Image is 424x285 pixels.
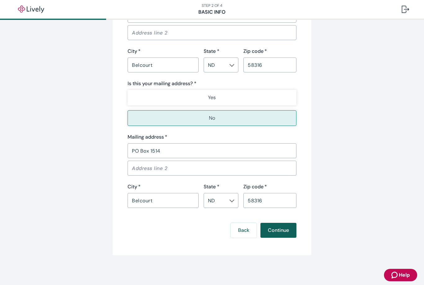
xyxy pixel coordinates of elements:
[128,110,296,126] button: No
[204,48,219,55] label: State *
[243,48,267,55] label: Zip code
[128,162,296,174] input: Address line 2
[209,114,215,122] p: No
[128,59,199,71] input: City
[128,48,141,55] label: City
[205,61,226,69] input: --
[229,198,234,203] svg: Chevron icon
[399,271,410,279] span: Help
[128,183,141,191] label: City
[208,94,216,101] p: Yes
[128,26,296,39] input: Address line 2
[397,2,414,17] button: Log out
[204,183,219,191] label: State *
[128,133,167,141] label: Mailing address
[243,59,296,71] input: Zip code
[205,196,226,205] input: --
[243,194,296,207] input: Zip code
[14,6,48,13] img: Lively
[391,271,399,279] svg: Zendesk support icon
[231,223,257,238] button: Back
[128,90,296,105] button: Yes
[128,145,296,157] input: Address line 1
[128,194,199,207] input: City
[384,269,417,281] button: Zendesk support iconHelp
[229,62,235,68] button: Open
[128,80,196,87] label: Is this your mailing address? *
[229,198,235,204] button: Open
[229,63,234,68] svg: Chevron icon
[243,183,267,191] label: Zip code
[260,223,296,238] button: Continue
